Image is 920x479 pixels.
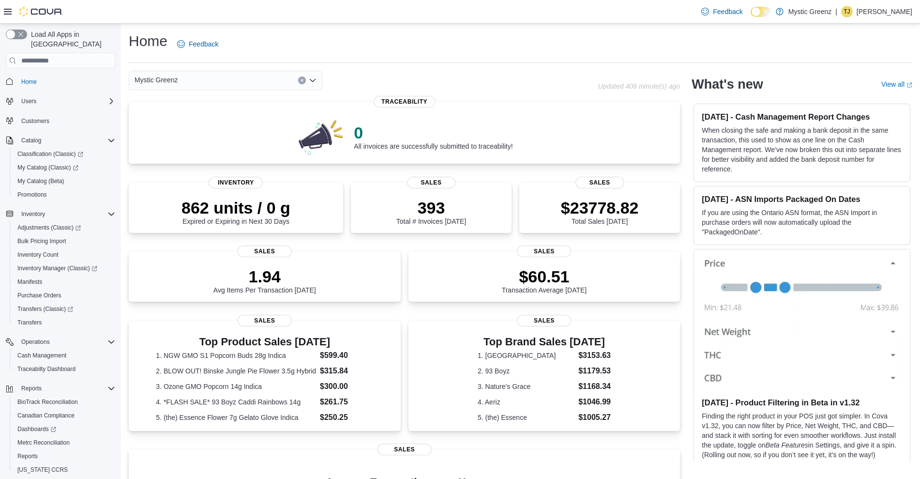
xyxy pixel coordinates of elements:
[692,77,763,92] h2: What's new
[14,350,115,361] span: Cash Management
[10,302,119,316] a: Transfers (Classic)
[10,463,119,477] button: [US_STATE] CCRS
[906,82,912,88] svg: External link
[10,221,119,234] a: Adjustments (Classic)
[10,349,119,362] button: Cash Management
[14,222,85,233] a: Adjustments (Classic)
[14,276,115,288] span: Manifests
[156,397,316,407] dt: 4. *FLASH SALE* 93 Boyz Caddi Rainbows 14g
[857,6,912,17] p: [PERSON_NAME]
[17,150,83,158] span: Classification (Classic)
[10,422,119,436] a: Dashboards
[578,350,611,361] dd: $3153.63
[17,365,75,373] span: Traceabilty Dashboard
[561,198,639,225] div: Total Sales [DATE]
[578,412,611,423] dd: $1005.27
[10,395,119,409] button: BioTrack Reconciliation
[14,276,46,288] a: Manifests
[135,74,178,86] span: Mystic Greenz
[21,97,36,105] span: Users
[2,382,119,395] button: Reports
[156,413,316,422] dt: 5. (the) Essence Flower 7g Gelato Glove Indica
[14,363,115,375] span: Traceabilty Dashboard
[2,114,119,128] button: Customers
[17,292,61,299] span: Purchase Orders
[14,162,82,173] a: My Catalog (Classic)
[801,461,880,468] a: let us know what you think
[2,94,119,108] button: Users
[14,290,115,301] span: Purchase Orders
[14,148,115,160] span: Classification (Classic)
[21,78,37,86] span: Home
[575,177,624,188] span: Sales
[14,410,78,421] a: Canadian Compliance
[17,264,97,272] span: Inventory Manager (Classic)
[17,466,68,474] span: [US_STATE] CCRS
[2,134,119,147] button: Catalog
[17,278,42,286] span: Manifests
[14,189,115,201] span: Promotions
[21,137,41,144] span: Catalog
[702,194,902,204] h3: [DATE] - ASN Imports Packaged On Dates
[14,350,70,361] a: Cash Management
[10,316,119,329] button: Transfers
[2,74,119,88] button: Home
[578,381,611,392] dd: $1168.34
[296,117,347,156] img: 0
[14,175,68,187] a: My Catalog (Beta)
[766,441,808,449] em: Beta Features
[213,267,316,294] div: Avg Items Per Transaction [DATE]
[17,425,56,433] span: Dashboards
[14,423,60,435] a: Dashboards
[713,7,742,16] span: Feedback
[17,208,49,220] button: Inventory
[517,246,571,257] span: Sales
[396,198,466,225] div: Total # Invoices [DATE]
[14,189,51,201] a: Promotions
[189,39,218,49] span: Feedback
[320,350,373,361] dd: $599.40
[14,410,115,421] span: Canadian Compliance
[14,249,115,261] span: Inventory Count
[320,381,373,392] dd: $300.00
[354,123,513,142] p: 0
[702,125,902,174] p: When closing the safe and making a bank deposit in the same transaction, this used to show as one...
[17,95,115,107] span: Users
[27,30,115,49] span: Load All Apps in [GEOGRAPHIC_DATA]
[181,198,290,217] p: 862 units / 0 g
[17,237,66,245] span: Bulk Pricing Import
[10,449,119,463] button: Reports
[17,135,45,146] button: Catalog
[598,82,680,90] p: Updated 408 minute(s) ago
[17,95,40,107] button: Users
[156,366,316,376] dt: 2. BLOW OUT! Binske Jungle Pie Flower 3.5g Hybrid
[17,336,54,348] button: Operations
[17,208,115,220] span: Inventory
[502,267,587,294] div: Transaction Average [DATE]
[17,115,53,127] a: Customers
[14,222,115,233] span: Adjustments (Classic)
[10,289,119,302] button: Purchase Orders
[17,177,64,185] span: My Catalog (Beta)
[2,207,119,221] button: Inventory
[14,303,115,315] span: Transfers (Classic)
[17,251,59,259] span: Inventory Count
[14,263,101,274] a: Inventory Manager (Classic)
[751,7,771,17] input: Dark Mode
[17,383,45,394] button: Reports
[14,290,65,301] a: Purchase Orders
[14,317,45,328] a: Transfers
[841,6,853,17] div: Tiffany Jackson
[21,385,42,392] span: Reports
[788,6,831,17] p: Mystic Greenz
[17,398,78,406] span: BioTrack Reconciliation
[881,80,912,88] a: View allExternal link
[320,396,373,408] dd: $261.75
[213,267,316,286] p: 1.94
[156,336,373,348] h3: Top Product Sales [DATE]
[17,76,41,88] a: Home
[17,191,47,199] span: Promotions
[21,210,45,218] span: Inventory
[156,351,316,360] dt: 1. NGW GMO S1 Popcorn Buds 28g Indica
[14,249,62,261] a: Inventory Count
